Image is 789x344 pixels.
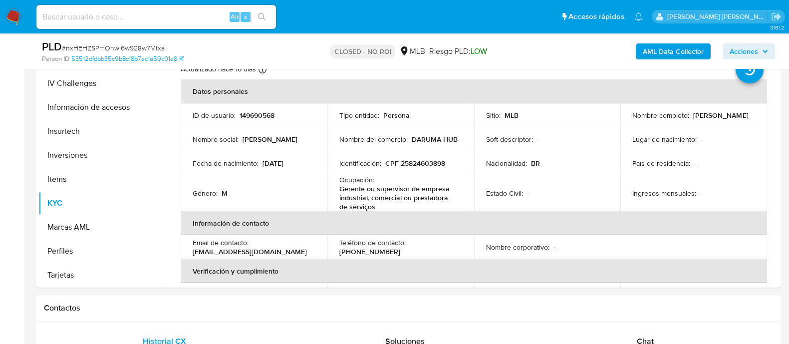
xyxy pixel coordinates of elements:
b: AML Data Collector [643,43,704,59]
p: Ingresos mensuales : [632,189,696,198]
p: Gerente ou supervisor de empresa industrial, comercial ou prestadora de serviços [339,184,458,211]
input: Buscar usuario o caso... [36,10,276,23]
p: - [527,189,529,198]
button: Inversiones [38,143,163,167]
p: [EMAIL_ADDRESS][DOMAIN_NAME] [193,247,307,256]
p: Identificación : [339,159,381,168]
p: [DATE] [263,159,283,168]
p: [PERSON_NAME] [243,135,297,144]
p: Actualizado hace 16 días [181,64,256,74]
p: Género : [193,189,218,198]
p: - [537,135,539,144]
p: DARUMA HUB [412,135,458,144]
button: search-icon [252,10,272,24]
p: - [701,135,703,144]
button: Insurtech [38,119,163,143]
span: s [244,12,247,21]
p: Nombre social : [193,135,239,144]
p: andrea.segurola@mercadolibre.com [667,12,768,21]
p: País de residencia : [632,159,690,168]
b: Person ID [42,54,69,63]
button: AML Data Collector [636,43,711,59]
p: Nacionalidad : [486,159,527,168]
b: PLD [42,38,62,54]
p: Estado Civil : [486,189,523,198]
p: [PHONE_NUMBER] [339,247,400,256]
th: Datos personales [181,79,767,103]
button: KYC [38,191,163,215]
p: ID de usuario : [193,111,236,120]
p: Lugar de nacimiento : [632,135,697,144]
p: Nombre del comercio : [339,135,408,144]
span: Acciones [730,43,758,59]
p: CPF 25824603898 [385,159,445,168]
span: # nxHEHZSPmOhwl6w928w7Mtxa [62,43,165,53]
button: Tarjetas [38,263,163,287]
p: Nombre corporativo : [486,243,549,252]
button: Acciones [723,43,775,59]
p: - [694,159,696,168]
p: Nombre completo : [632,111,689,120]
p: Email de contacto : [193,238,249,247]
button: IV Challenges [38,71,163,95]
a: 53512dfdbb35c9b8c18b7ec1a59c01e8 [71,54,184,63]
span: LOW [470,45,487,57]
p: M [222,189,228,198]
p: Tipo entidad : [339,111,379,120]
p: Sitio : [486,111,501,120]
h1: Contactos [44,303,773,313]
a: Salir [771,11,782,22]
p: CLOSED - NO ROI [330,44,395,58]
button: Perfiles [38,239,163,263]
p: Persona [383,111,410,120]
span: Accesos rápidos [568,11,624,22]
a: Notificaciones [634,12,643,21]
p: Fecha de nacimiento : [193,159,259,168]
button: Items [38,167,163,191]
div: MLB [399,46,425,57]
span: Alt [231,12,239,21]
button: Marcas AML [38,215,163,239]
p: Teléfono de contacto : [339,238,406,247]
th: Información de contacto [181,211,767,235]
span: 3.161.2 [770,23,784,31]
span: Riesgo PLD: [429,46,487,57]
p: - [700,189,702,198]
p: 149690568 [240,111,274,120]
th: Verificación y cumplimiento [181,259,767,283]
p: Ocupación : [339,175,374,184]
p: [PERSON_NAME] [693,111,748,120]
p: BR [531,159,540,168]
p: - [553,243,555,252]
button: Información de accesos [38,95,163,119]
p: MLB [505,111,519,120]
p: Soft descriptor : [486,135,533,144]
